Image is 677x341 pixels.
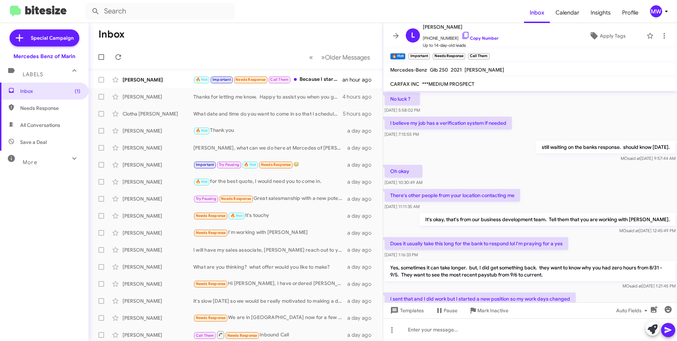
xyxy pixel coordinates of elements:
[270,77,289,82] span: Call Them
[385,93,420,105] p: No luck ?
[385,292,576,305] p: I sent that and I did work but I started a new position so my work days changed
[385,180,422,185] span: [DATE] 10:30:49 AM
[390,67,427,73] span: Mercedes-Benz
[385,237,568,250] p: Does it usually take this long for the bank to respond lol I'm praying for a yes
[261,162,291,167] span: Needs Response
[550,2,585,23] a: Calendar
[123,246,193,253] div: [PERSON_NAME]
[305,50,374,65] nav: Page navigation example
[343,110,377,117] div: 5 hours ago
[123,314,193,322] div: [PERSON_NAME]
[389,304,424,317] span: Templates
[212,77,231,82] span: Important
[347,331,377,339] div: a day ago
[463,304,514,317] button: Mark Inactive
[408,53,429,60] small: Important
[196,128,208,133] span: 🔥 Hot
[347,161,377,168] div: a day ago
[465,67,504,73] span: [PERSON_NAME]
[433,53,465,60] small: Needs Response
[193,330,347,339] div: Inbound Call
[98,29,125,40] h1: Inbox
[244,162,256,167] span: 🔥 Hot
[193,246,347,253] div: I will have my sales associate, [PERSON_NAME] reach out to you.
[196,213,226,218] span: Needs Response
[86,3,234,20] input: Search
[123,144,193,151] div: [PERSON_NAME]
[536,141,676,153] p: still waiting on the banks response. should know [DATE].
[10,29,79,46] a: Special Campaign
[524,2,550,23] a: Inbox
[123,280,193,287] div: [PERSON_NAME]
[347,280,377,287] div: a day ago
[347,297,377,304] div: a day ago
[13,53,75,60] div: Mercedes Benz of Marin
[430,67,448,73] span: Glb 250
[390,81,419,87] span: CARFAX INC
[193,280,347,288] div: Hi [PERSON_NAME], I have ordered [PERSON_NAME] during [DATE] sales, thanks for all the messages a...
[219,162,239,167] span: Try Pausing
[75,88,80,95] span: (1)
[477,304,508,317] span: Mark Inactive
[585,2,616,23] a: Insights
[193,195,347,203] div: Great salesmanship with a new potential customer
[347,246,377,253] div: a day ago
[342,93,377,100] div: 4 hours ago
[23,159,37,166] span: More
[123,178,193,185] div: [PERSON_NAME]
[317,50,374,65] button: Next
[193,297,347,304] div: it's slow [DATE] so we would be really motivated to making a deal if you can make it in [DATE]
[193,110,343,117] div: What date and time do you want to come in so that I schedule you for an appointment? This way, I ...
[123,263,193,270] div: [PERSON_NAME]
[626,228,639,233] span: said at
[385,189,520,202] p: There's other people from your location contacting me
[193,144,347,151] div: [PERSON_NAME], what can we do here at Mercedes of [PERSON_NAME] to earn your business?
[420,213,676,226] p: It's okay, that's from our business development team. Tell them that you are working with [PERSON...
[196,162,214,167] span: Important
[227,333,257,338] span: Needs Response
[461,35,499,41] a: Copy Number
[321,53,325,62] span: »
[616,2,644,23] a: Profile
[347,195,377,202] div: a day ago
[123,127,193,134] div: [PERSON_NAME]
[20,105,80,112] span: Needs Response
[385,261,676,281] p: Yes, sometimes it can take longer. but, I did get something back. they want to know why you had z...
[23,71,43,78] span: Labels
[20,88,80,95] span: Inbox
[451,67,462,73] span: 2021
[650,5,662,17] div: MW
[123,297,193,304] div: [PERSON_NAME]
[193,93,342,100] div: Thanks for letting me know. Happy to assist you when you get back.
[196,196,216,201] span: Try Pausing
[196,77,208,82] span: 🔥 Hot
[423,31,499,42] span: [PHONE_NUMBER]
[347,127,377,134] div: a day ago
[20,122,60,129] span: All Conversations
[123,93,193,100] div: [PERSON_NAME]
[385,204,420,209] span: [DATE] 11:11:35 AM
[193,212,347,220] div: It's touchy
[221,196,251,201] span: Needs Response
[385,165,422,178] p: Oh okay
[600,29,626,42] span: Apply Tags
[123,161,193,168] div: [PERSON_NAME]
[325,54,370,61] span: Older Messages
[423,23,499,31] span: [PERSON_NAME]
[429,304,463,317] button: Pause
[385,107,420,113] span: [DATE] 5:58:02 PM
[20,139,47,146] span: Save a Deal
[193,127,347,135] div: Thank you
[193,314,347,322] div: We are in [GEOGRAPHIC_DATA] now for a few months. Thanks
[347,212,377,219] div: a day ago
[390,53,405,60] small: 🔥 Hot
[193,161,347,169] div: 😂
[644,5,669,17] button: MW
[347,314,377,322] div: a day ago
[309,53,313,62] span: «
[616,304,650,317] span: Auto Fields
[385,252,418,257] span: [DATE] 1:16:33 PM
